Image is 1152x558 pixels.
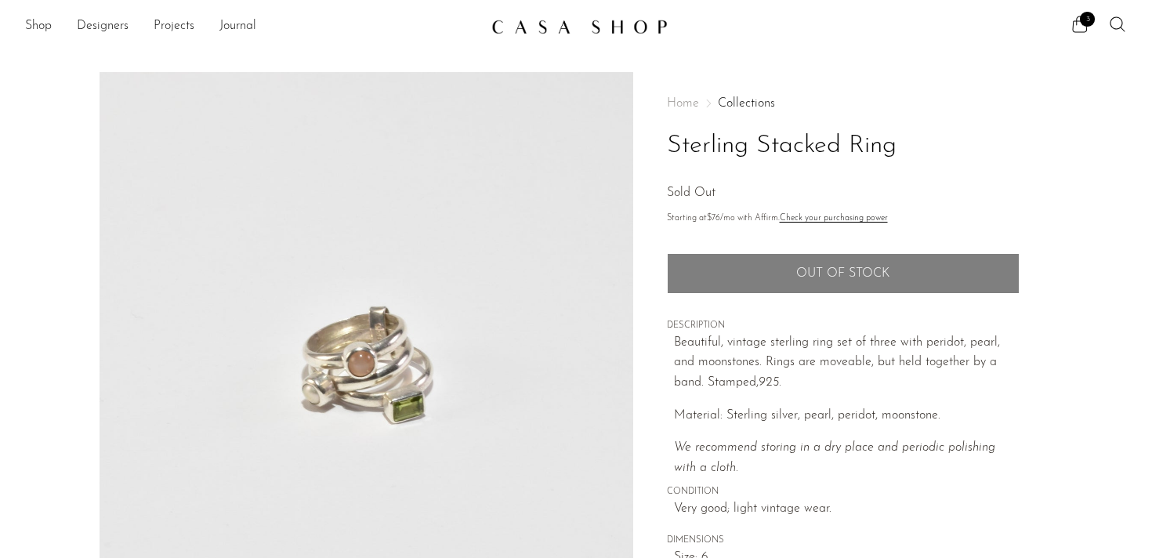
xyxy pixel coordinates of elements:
[154,16,194,37] a: Projects
[667,534,1020,548] span: DIMENSIONS
[667,187,715,199] span: Sold Out
[667,97,1020,110] nav: Breadcrumbs
[25,13,479,40] ul: NEW HEADER MENU
[667,253,1020,294] button: Add to cart
[25,16,52,37] a: Shop
[796,266,889,281] span: Out of stock
[674,406,1020,426] p: Material: Sterling silver, pearl, peridot, moonstone.
[718,97,775,110] a: Collections
[667,212,1020,226] p: Starting at /mo with Affirm.
[667,126,1020,166] h1: Sterling Stacked Ring
[780,214,888,223] a: Check your purchasing power - Learn more about Affirm Financing (opens in modal)
[674,441,995,474] em: We recommend storing in a dry place and periodic polishing with a cloth.
[667,319,1020,333] span: DESCRIPTION
[25,13,479,40] nav: Desktop navigation
[707,214,720,223] span: $76
[674,499,1020,520] span: Very good; light vintage wear.
[219,16,256,37] a: Journal
[1080,12,1095,27] span: 3
[759,376,781,389] em: 925.
[667,97,699,110] span: Home
[77,16,129,37] a: Designers
[674,333,1020,393] p: Beautiful, vintage sterling ring set of three with peridot, pearl, and moonstones. Rings are move...
[667,485,1020,499] span: CONDITION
